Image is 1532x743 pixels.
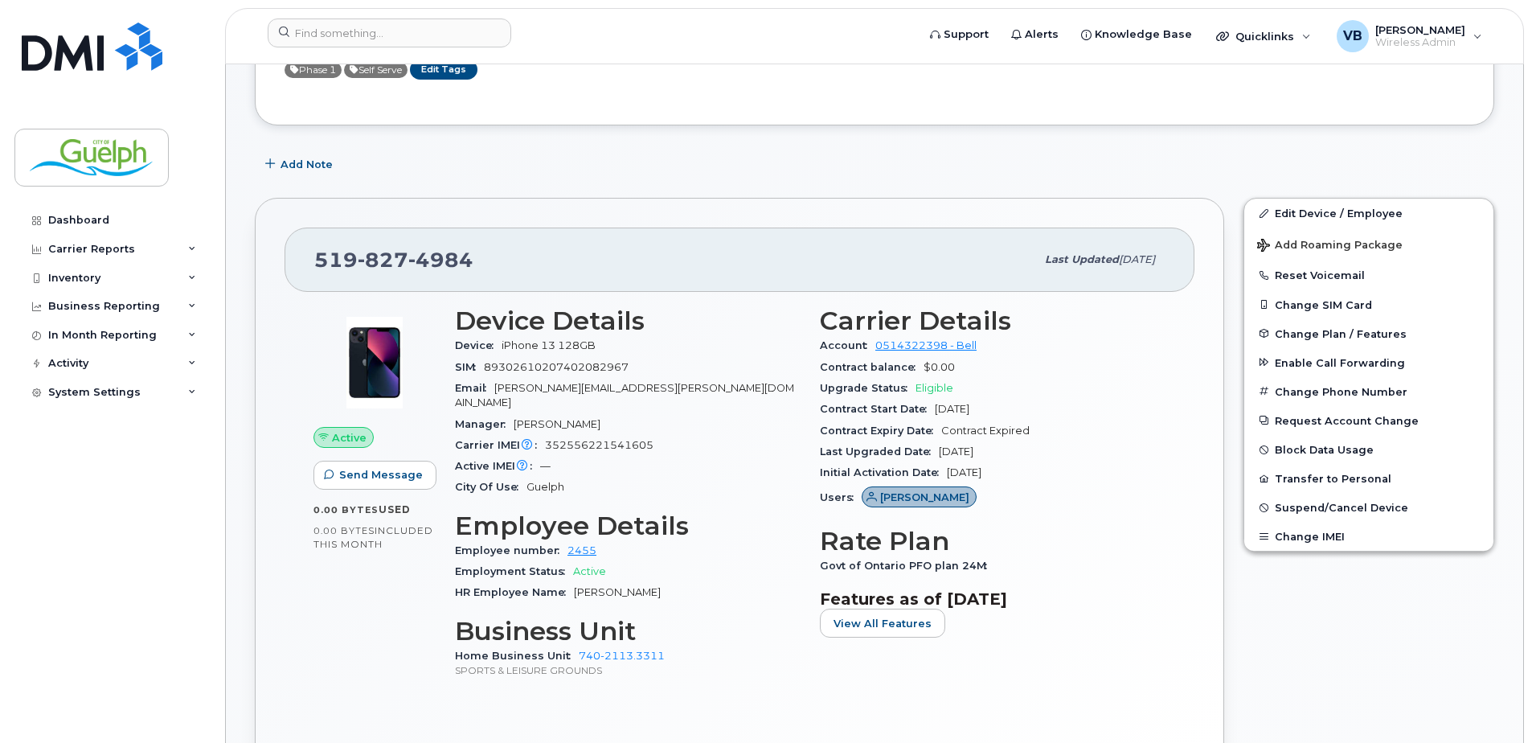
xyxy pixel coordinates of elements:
[939,445,973,458] span: [DATE]
[313,525,375,536] span: 0.00 Bytes
[935,403,969,415] span: [DATE]
[314,248,473,272] span: 519
[455,418,514,430] span: Manager
[820,425,941,437] span: Contract Expiry Date
[540,460,551,472] span: —
[944,27,989,43] span: Support
[408,248,473,272] span: 4984
[820,466,947,478] span: Initial Activation Date
[1000,18,1070,51] a: Alerts
[1244,348,1493,377] button: Enable Call Forwarding
[358,248,408,272] span: 827
[326,314,423,411] img: image20231002-3703462-1ig824h.jpeg
[1244,464,1493,493] button: Transfer to Personal
[526,481,564,493] span: Guelph
[1244,406,1493,435] button: Request Account Change
[455,361,484,373] span: SIM
[820,560,995,572] span: Govt of Ontario PFO plan 24M
[1244,435,1493,464] button: Block Data Usage
[455,650,579,662] span: Home Business Unit
[1375,36,1465,49] span: Wireless Admin
[410,60,477,80] a: Edit Tags
[567,544,596,556] a: 2455
[1275,327,1407,339] span: Change Plan / Features
[834,616,932,631] span: View All Features
[820,306,1165,335] h3: Carrier Details
[1235,30,1294,43] span: Quicklinks
[820,445,939,458] span: Last Upgraded Date
[339,467,423,482] span: Send Message
[455,306,801,335] h3: Device Details
[947,466,981,478] span: [DATE]
[1244,319,1493,348] button: Change Plan / Features
[820,491,862,503] span: Users
[875,339,977,351] a: 0514322398 - Bell
[1244,493,1493,522] button: Suspend/Cancel Device
[455,663,801,677] p: SPORTS & LEISURE GROUNDS
[1375,23,1465,36] span: [PERSON_NAME]
[941,425,1030,437] span: Contract Expired
[820,589,1165,609] h3: Features as of [DATE]
[455,511,801,540] h3: Employee Details
[455,617,801,646] h3: Business Unit
[268,18,511,47] input: Find something...
[502,339,596,351] span: iPhone 13 128GB
[862,491,977,503] a: [PERSON_NAME]
[919,18,1000,51] a: Support
[313,524,433,551] span: included this month
[455,481,526,493] span: City Of Use
[1244,261,1493,289] button: Reset Voicemail
[1025,27,1059,43] span: Alerts
[916,382,953,394] span: Eligible
[924,361,955,373] span: $0.00
[455,339,502,351] span: Device
[1095,27,1192,43] span: Knowledge Base
[820,382,916,394] span: Upgrade Status
[455,382,494,394] span: Email
[1205,20,1322,52] div: Quicklinks
[573,565,606,577] span: Active
[455,460,540,472] span: Active IMEI
[820,403,935,415] span: Contract Start Date
[820,609,945,638] button: View All Features
[455,586,574,598] span: HR Employee Name
[1244,228,1493,261] button: Add Roaming Package
[1244,377,1493,406] button: Change Phone Number
[281,157,333,172] span: Add Note
[313,504,379,515] span: 0.00 Bytes
[1275,356,1405,368] span: Enable Call Forwarding
[344,62,408,78] span: Active
[1275,502,1408,514] span: Suspend/Cancel Device
[455,544,567,556] span: Employee number
[1244,199,1493,228] a: Edit Device / Employee
[455,439,545,451] span: Carrier IMEI
[332,430,367,445] span: Active
[255,150,346,179] button: Add Note
[820,527,1165,556] h3: Rate Plan
[1045,253,1119,265] span: Last updated
[1070,18,1203,51] a: Knowledge Base
[820,339,875,351] span: Account
[1244,522,1493,551] button: Change IMEI
[285,62,342,78] span: Active
[455,565,573,577] span: Employment Status
[484,361,629,373] span: 89302610207402082967
[1343,27,1362,46] span: VB
[880,490,969,505] span: [PERSON_NAME]
[455,382,794,408] span: [PERSON_NAME][EMAIL_ADDRESS][PERSON_NAME][DOMAIN_NAME]
[313,461,436,490] button: Send Message
[820,361,924,373] span: Contract balance
[514,418,600,430] span: [PERSON_NAME]
[579,650,665,662] a: 740-2113.3311
[545,439,653,451] span: 352556221541605
[1257,239,1403,254] span: Add Roaming Package
[1325,20,1493,52] div: Viva Batista
[574,586,661,598] span: [PERSON_NAME]
[1119,253,1155,265] span: [DATE]
[1244,290,1493,319] button: Change SIM Card
[379,503,411,515] span: used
